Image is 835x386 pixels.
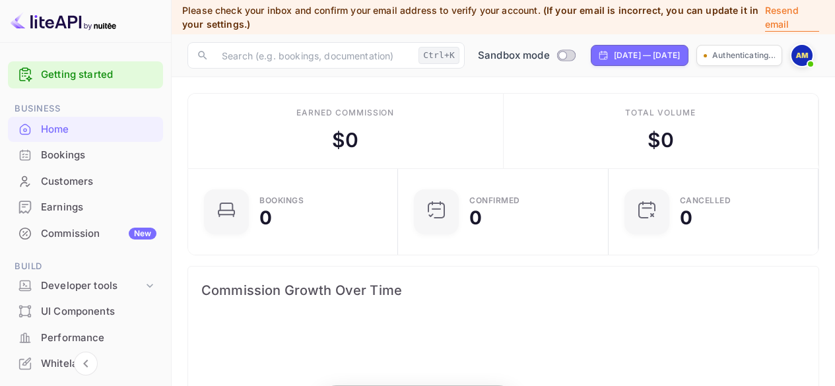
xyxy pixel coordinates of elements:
a: Customers [8,169,163,193]
div: 0 [680,209,692,227]
a: Whitelabel [8,351,163,375]
div: Earned commission [296,107,394,119]
a: CommissionNew [8,221,163,245]
div: 0 [259,209,272,227]
div: Switch to Production mode [473,48,580,63]
div: Bookings [259,197,304,205]
span: Sandbox mode [478,48,550,63]
div: CANCELLED [680,197,731,205]
div: $ 0 [332,125,358,155]
div: Total volume [625,107,696,119]
div: $ 0 [648,125,674,155]
button: Collapse navigation [74,352,98,375]
div: Bookings [8,143,163,168]
div: Bookings [41,148,156,163]
div: Performance [8,325,163,351]
div: 0 [469,209,482,227]
a: Home [8,117,163,141]
p: Authenticating... [712,49,775,61]
p: Resend email [765,3,819,32]
div: Customers [41,174,156,189]
div: CommissionNew [8,221,163,247]
a: Performance [8,325,163,350]
div: Earnings [41,200,156,215]
span: Business [8,102,163,116]
div: Getting started [8,61,163,88]
div: Developer tools [8,274,163,298]
div: UI Components [8,299,163,325]
div: Whitelabel [8,351,163,377]
div: Confirmed [469,197,520,205]
a: UI Components [8,299,163,323]
span: Please check your inbox and confirm your email address to verify your account. [182,5,541,16]
img: LiteAPI logo [11,11,116,32]
span: Commission Growth Over Time [201,280,805,301]
div: Developer tools [41,278,143,294]
a: Getting started [41,67,156,82]
div: [DATE] — [DATE] [614,49,680,61]
div: Customers [8,169,163,195]
div: Whitelabel [41,356,156,371]
div: Home [8,117,163,143]
a: Bookings [8,143,163,167]
img: alex murphy [791,45,813,66]
input: Search (e.g. bookings, documentation) [214,42,413,69]
div: Ctrl+K [418,47,459,64]
div: UI Components [41,304,156,319]
div: New [129,228,156,240]
span: Build [8,259,163,274]
div: Earnings [8,195,163,220]
div: Commission [41,226,156,241]
a: Earnings [8,195,163,219]
div: Home [41,122,156,137]
div: Performance [41,331,156,346]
